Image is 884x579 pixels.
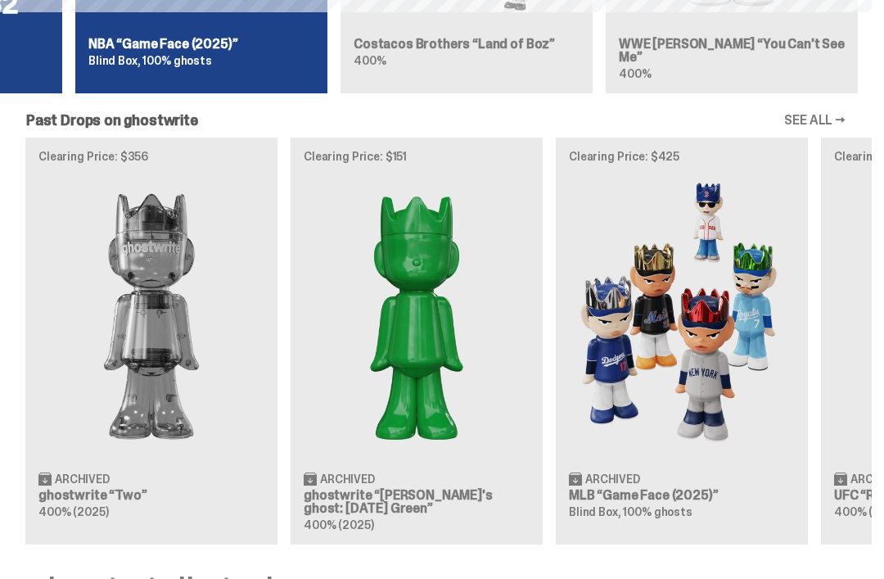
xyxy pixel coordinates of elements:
[38,175,264,458] img: Two
[784,114,846,127] a: SEE ALL →
[556,138,808,544] a: Clearing Price: $425 Game Face (2025) Archived
[55,473,110,485] span: Archived
[320,473,375,485] span: Archived
[569,175,795,458] img: Game Face (2025)
[142,53,211,68] span: 100% ghosts
[619,66,651,81] span: 400%
[38,151,264,162] p: Clearing Price: $356
[304,151,530,162] p: Clearing Price: $151
[26,113,198,128] h2: Past Drops on ghostwrite
[569,151,795,162] p: Clearing Price: $425
[569,489,795,502] h3: MLB “Game Face (2025)”
[585,473,640,485] span: Archived
[88,38,314,51] h3: NBA “Game Face (2025)”
[569,504,621,519] span: Blind Box,
[38,504,108,519] span: 400% (2025)
[304,518,373,532] span: 400% (2025)
[619,38,845,64] h3: WWE [PERSON_NAME] “You Can't See Me”
[25,138,277,544] a: Clearing Price: $356 Two Archived
[354,38,580,51] h3: Costacos Brothers “Land of Boz”
[38,489,264,502] h3: ghostwrite “Two”
[88,53,141,68] span: Blind Box,
[304,175,530,458] img: Schrödinger's ghost: Sunday Green
[623,504,692,519] span: 100% ghosts
[354,53,386,68] span: 400%
[291,138,543,544] a: Clearing Price: $151 Schrödinger's ghost: Sunday Green Archived
[304,489,530,515] h3: ghostwrite “[PERSON_NAME]'s ghost: [DATE] Green”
